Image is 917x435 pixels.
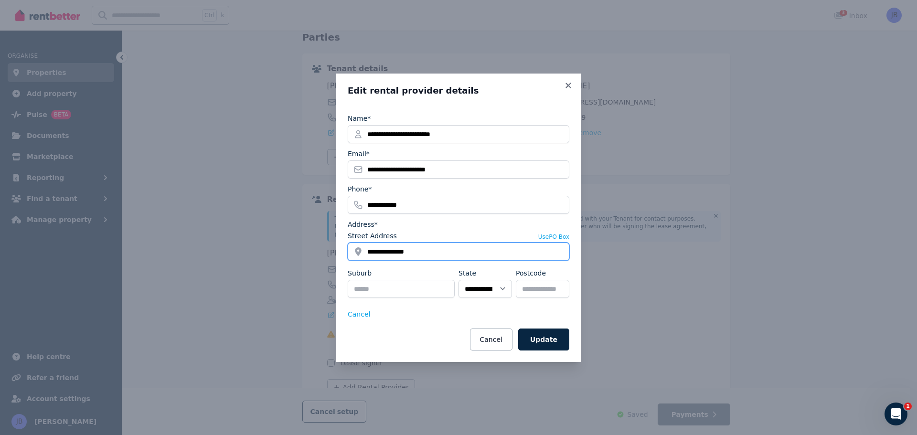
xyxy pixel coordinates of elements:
[348,268,372,278] label: Suburb
[885,403,907,425] iframe: Intercom live chat
[348,220,378,229] label: Address*
[538,233,569,241] button: UsePO Box
[516,268,546,278] label: Postcode
[348,114,371,123] label: Name*
[348,149,370,159] label: Email*
[904,403,912,410] span: 1
[458,268,476,278] label: State
[348,231,397,241] label: Street Address
[348,309,370,319] button: Cancel
[518,329,569,350] button: Update
[348,184,372,194] label: Phone*
[470,329,512,350] button: Cancel
[348,85,569,96] h3: Edit rental provider details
